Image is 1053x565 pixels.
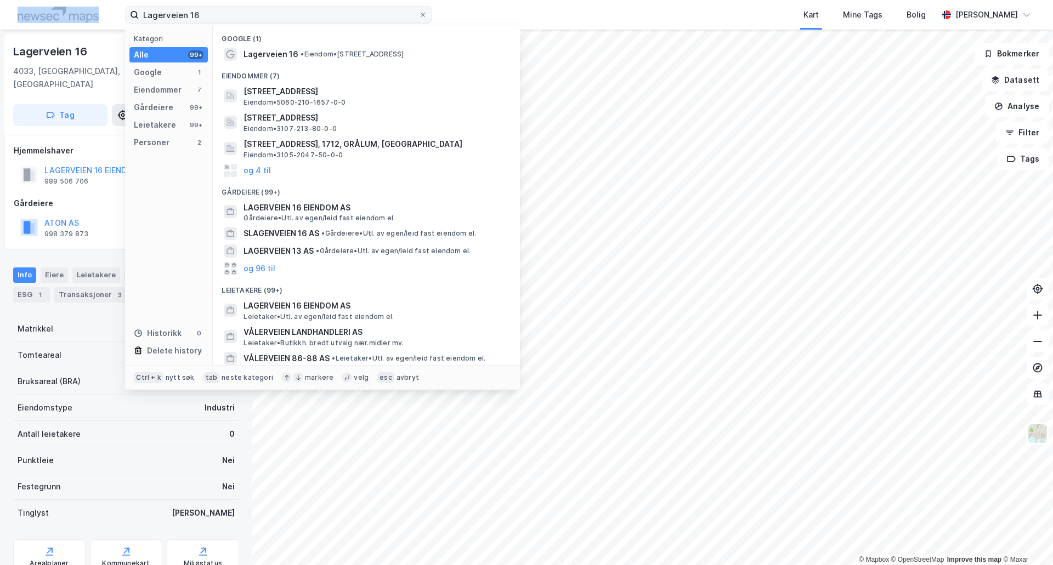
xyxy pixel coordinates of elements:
[203,372,220,383] div: tab
[44,177,88,186] div: 989 506 706
[41,267,68,283] div: Eiere
[244,262,275,275] button: og 96 til
[195,329,203,338] div: 0
[354,373,369,382] div: velg
[222,480,235,493] div: Nei
[13,287,50,303] div: ESG
[996,122,1049,144] button: Filter
[244,85,507,98] span: [STREET_ADDRESS]
[172,506,235,520] div: [PERSON_NAME]
[205,401,235,414] div: Industri
[14,197,239,210] div: Gårdeiere
[44,230,88,238] div: 998 379 873
[244,48,298,61] span: Lagerveien 16
[139,7,418,23] input: Søk på adresse, matrikkel, gårdeiere, leietakere eller personer
[244,151,343,159] span: Eiendom • 3105-2047-50-0-0
[134,48,149,61] div: Alle
[244,312,394,321] span: Leietaker • Utl. av egen/leid fast eiendom el.
[13,104,107,126] button: Tag
[244,352,330,365] span: VÅLERVEIEN 86-88 AS
[907,8,926,21] div: Bolig
[188,50,203,59] div: 99+
[985,95,1049,117] button: Analyse
[975,43,1049,65] button: Bokmerker
[222,454,235,467] div: Nei
[18,322,53,335] div: Matrikkel
[14,144,239,157] div: Hjemmelshaver
[321,229,476,238] span: Gårdeiere • Utl. av egen/leid fast eiendom el.
[803,8,819,21] div: Kart
[213,26,520,45] div: Google (1)
[166,373,195,382] div: nytt søk
[35,289,46,300] div: 1
[244,214,395,222] span: Gårdeiere • Utl. av egen/leid fast eiendom el.
[998,512,1053,565] div: Kontrollprogram for chat
[134,101,173,114] div: Gårdeiere
[859,556,889,563] a: Mapbox
[134,66,162,79] div: Google
[1027,423,1048,444] img: Z
[72,267,120,283] div: Leietakere
[13,267,36,283] div: Info
[998,148,1049,170] button: Tags
[195,68,203,77] div: 1
[188,121,203,129] div: 99+
[301,50,304,58] span: •
[222,373,273,382] div: neste kategori
[213,63,520,83] div: Eiendommer (7)
[332,354,335,362] span: •
[244,124,337,133] span: Eiendom • 3107-213-80-0-0
[316,247,471,255] span: Gårdeiere • Utl. av egen/leid fast eiendom el.
[982,69,1049,91] button: Datasett
[955,8,1018,21] div: [PERSON_NAME]
[244,111,507,124] span: [STREET_ADDRESS]
[213,179,520,199] div: Gårdeiere (99+)
[244,244,314,258] span: LAGERVEIEN 13 AS
[18,7,99,23] img: logo.a4113a55bc3d86da70a041830d287a7e.svg
[947,556,1001,563] a: Improve this map
[114,289,125,300] div: 3
[244,339,404,347] span: Leietaker • Butikkh. bredt utvalg nær.midler mv.
[195,85,203,94] div: 7
[18,506,49,520] div: Tinglyst
[134,372,163,383] div: Ctrl + k
[134,136,169,149] div: Personer
[244,299,507,312] span: LAGERVEIEN 16 EIENDOM AS
[188,103,203,112] div: 99+
[377,372,394,383] div: esc
[244,164,271,177] button: og 4 til
[18,375,81,388] div: Bruksareal (BRA)
[244,227,319,240] span: SLAGENVEIEN 16 AS
[244,138,507,151] span: [STREET_ADDRESS], 1712, GRÅLUM, [GEOGRAPHIC_DATA]
[244,326,507,339] span: VÅLERVEIEN LANDHANDLERI AS
[13,43,89,60] div: Lagerveien 16
[321,229,325,237] span: •
[124,267,166,283] div: Datasett
[195,138,203,147] div: 2
[18,480,60,493] div: Festegrunn
[54,287,129,303] div: Transaksjoner
[229,427,235,441] div: 0
[18,401,72,414] div: Eiendomstype
[18,349,61,362] div: Tomteareal
[397,373,419,382] div: avbryt
[18,427,81,441] div: Antall leietakere
[891,556,944,563] a: OpenStreetMap
[244,201,507,214] span: LAGERVEIEN 16 EIENDOM AS
[332,354,485,363] span: Leietaker • Utl. av egen/leid fast eiendom el.
[998,512,1053,565] iframe: Chat Widget
[843,8,882,21] div: Mine Tags
[147,344,202,357] div: Delete history
[18,454,54,467] div: Punktleie
[305,373,333,382] div: markere
[316,247,319,255] span: •
[134,35,208,43] div: Kategori
[301,50,404,59] span: Eiendom • [STREET_ADDRESS]
[213,277,520,297] div: Leietakere (99+)
[134,327,182,340] div: Historikk
[134,118,176,132] div: Leietakere
[134,83,182,96] div: Eiendommer
[244,98,346,107] span: Eiendom • 5060-210-1657-0-0
[13,65,156,91] div: 4033, [GEOGRAPHIC_DATA], [GEOGRAPHIC_DATA]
